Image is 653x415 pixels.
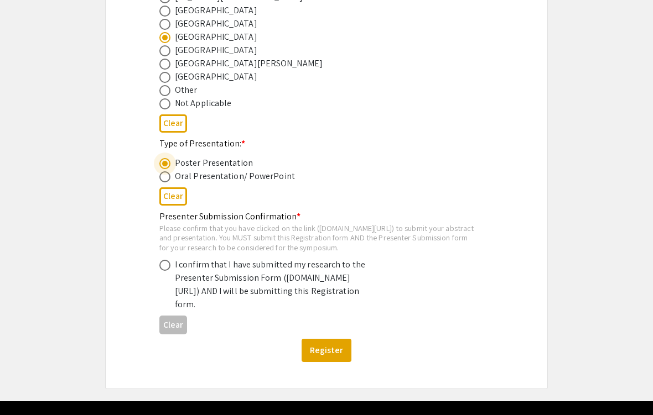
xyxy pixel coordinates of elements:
mat-label: Presenter Submission Confirmation [159,211,300,222]
button: Register [302,339,351,362]
div: Not Applicable [175,97,231,110]
mat-label: Type of Presentation: [159,138,245,149]
button: Clear [159,187,187,206]
div: [GEOGRAPHIC_DATA] [175,17,257,30]
button: Clear [159,114,187,133]
iframe: Chat [8,365,47,407]
div: Poster Presentation [175,156,253,170]
div: Oral Presentation/ PowerPoint [175,170,295,183]
div: [GEOGRAPHIC_DATA][PERSON_NAME] [175,57,323,70]
div: [GEOGRAPHIC_DATA] [175,30,257,44]
div: Other [175,83,198,97]
div: Please confirm that you have clicked on the link ([DOMAIN_NAME][URL]) to submit your abstract and... [159,223,476,253]
div: I confirm that I have submitted my research to the Presenter Submission Form ([DOMAIN_NAME][URL])... [175,258,369,311]
div: [GEOGRAPHIC_DATA] [175,4,257,17]
div: [GEOGRAPHIC_DATA] [175,70,257,83]
div: [GEOGRAPHIC_DATA] [175,44,257,57]
button: Clear [159,316,187,334]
